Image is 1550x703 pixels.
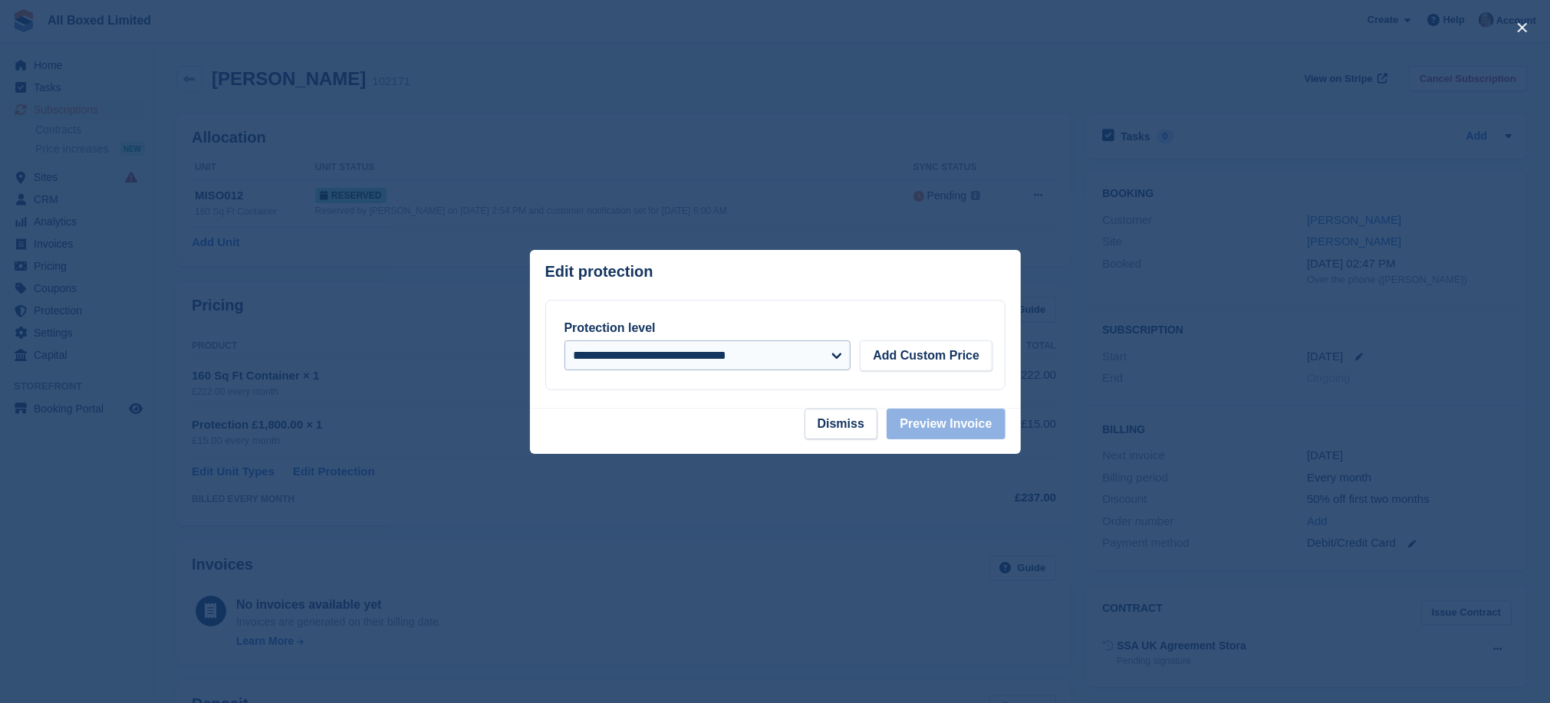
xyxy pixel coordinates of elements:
[805,409,877,439] button: Dismiss
[1510,15,1535,40] button: close
[860,340,992,371] button: Add Custom Price
[564,321,656,334] label: Protection level
[545,263,653,281] p: Edit protection
[887,409,1005,439] button: Preview Invoice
